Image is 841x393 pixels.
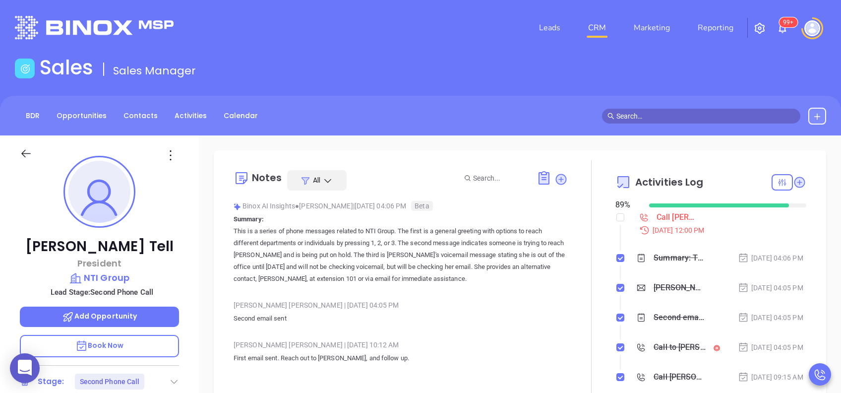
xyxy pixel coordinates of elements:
[20,238,179,256] p: [PERSON_NAME] Tell
[411,201,432,211] span: Beta
[20,257,179,270] p: President
[169,108,213,124] a: Activities
[615,199,637,211] div: 89 %
[654,251,706,265] div: Summary: This is a series of phone messages related to NTI Group. The first is a general greeting...
[40,56,93,79] h1: Sales
[616,111,795,122] input: Search…
[234,203,241,210] img: svg%3e
[635,177,703,187] span: Activities Log
[234,352,568,364] p: First email sent. Reach out to [PERSON_NAME], and follow up.
[51,108,113,124] a: Opportunities
[654,310,706,325] div: Second email sent
[779,17,797,27] sup: 102
[295,202,300,210] span: ●
[68,161,130,223] img: profile-user
[738,282,803,293] div: [DATE] 04:05 PM
[113,63,196,78] span: Sales Manager
[657,210,697,225] div: Call [PERSON_NAME] to follow up
[25,286,179,299] p: Lead Stage: Second Phone Call
[252,173,282,183] div: Notes
[15,16,174,39] img: logo
[344,301,346,309] span: |
[738,342,803,353] div: [DATE] 04:05 PM
[473,173,526,184] input: Search...
[694,18,737,38] a: Reporting
[234,215,264,223] b: Summary:
[738,372,803,383] div: [DATE] 09:15 AM
[234,198,568,213] div: Binox AI Insights [PERSON_NAME] | [DATE] 04:06 PM
[754,22,766,34] img: iconSetting
[218,108,264,124] a: Calendar
[75,340,124,350] span: Book Now
[20,108,46,124] a: BDR
[234,313,568,325] p: Second email sent
[777,22,788,34] img: iconNotification
[234,298,568,313] div: [PERSON_NAME] [PERSON_NAME] [DATE] 04:05 PM
[804,20,820,36] img: user
[344,341,346,349] span: |
[313,175,320,185] span: All
[607,113,614,120] span: search
[234,337,568,352] div: [PERSON_NAME] [PERSON_NAME] [DATE] 10:12 AM
[633,225,806,236] div: [DATE] 12:00 PM
[118,108,164,124] a: Contacts
[654,280,706,295] div: [PERSON_NAME], PA’s New Cybersecurity Law: Are You Prepared?
[80,374,140,390] div: Second Phone Call
[234,225,568,285] p: This is a series of phone messages related to NTI Group. The first is a general greeting with opt...
[535,18,564,38] a: Leads
[630,18,674,38] a: Marketing
[38,374,64,389] div: Stage:
[62,311,137,321] span: Add Opportunity
[738,312,803,323] div: [DATE] 04:05 PM
[738,253,803,263] div: [DATE] 04:06 PM
[584,18,610,38] a: CRM
[654,370,706,385] div: Call [PERSON_NAME] to follow up - [PERSON_NAME]
[654,340,706,355] div: Call to [PERSON_NAME]
[20,271,179,285] a: NTI Group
